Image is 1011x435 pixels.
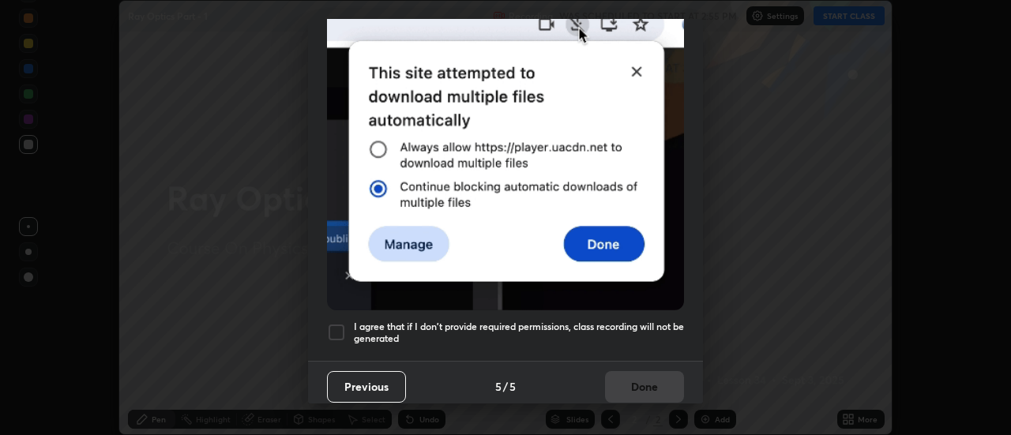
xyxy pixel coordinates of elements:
[503,378,508,395] h4: /
[495,378,502,395] h4: 5
[327,371,406,403] button: Previous
[509,378,516,395] h4: 5
[354,321,684,345] h5: I agree that if I don't provide required permissions, class recording will not be generated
